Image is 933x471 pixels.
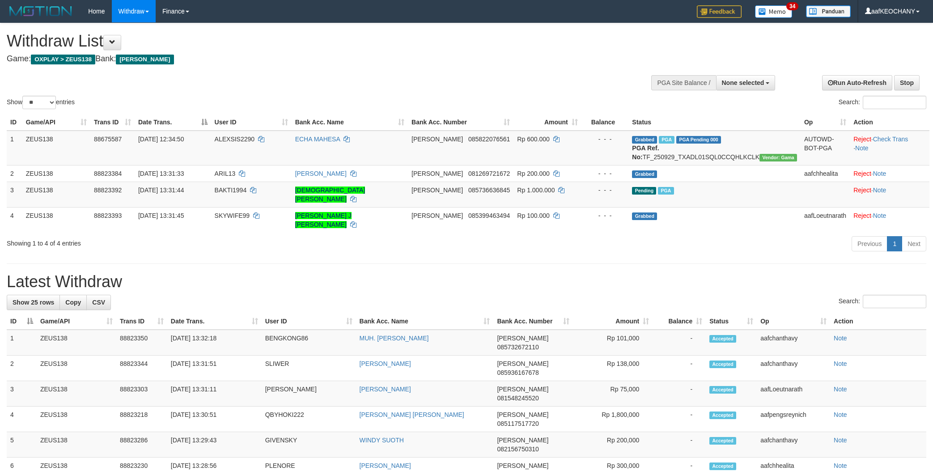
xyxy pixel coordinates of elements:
[7,96,75,109] label: Show entries
[697,5,742,18] img: Feedback.jpg
[497,462,548,469] span: [PERSON_NAME]
[850,114,929,131] th: Action
[757,330,830,356] td: aafchanthavy
[585,211,625,220] div: - - -
[585,186,625,195] div: - - -
[716,75,776,90] button: None selected
[834,360,847,367] a: Note
[138,187,184,194] span: [DATE] 13:31:44
[37,432,116,458] td: ZEUS138
[116,313,167,330] th: Trans ID: activate to sort column ascending
[135,114,211,131] th: Date Trans.: activate to sort column descending
[653,330,706,356] td: -
[468,170,510,177] span: Copy 081269721672 to clipboard
[295,212,352,228] a: [PERSON_NAME] J [PERSON_NAME]
[834,411,847,418] a: Note
[356,313,494,330] th: Bank Acc. Name: activate to sort column ascending
[59,295,87,310] a: Copy
[262,432,356,458] td: GIVENSKY
[806,5,851,17] img: panduan.png
[215,136,255,143] span: ALEXSIS2290
[411,212,463,219] span: [PERSON_NAME]
[65,299,81,306] span: Copy
[22,207,90,233] td: ZEUS138
[517,170,549,177] span: Rp 200.000
[653,407,706,432] td: -
[709,412,736,419] span: Accepted
[855,144,869,152] a: Note
[834,437,847,444] a: Note
[215,170,236,177] span: ARIL13
[138,136,184,143] span: [DATE] 12:34:50
[757,432,830,458] td: aafchanthavy
[497,446,539,453] span: Copy 082156750310 to clipboard
[116,330,167,356] td: 88823350
[659,136,674,144] span: Marked by aafpengsreynich
[709,437,736,445] span: Accepted
[138,170,184,177] span: [DATE] 13:31:33
[360,360,411,367] a: [PERSON_NAME]
[37,407,116,432] td: ZEUS138
[295,170,347,177] a: [PERSON_NAME]
[497,369,539,376] span: Copy 085936167678 to clipboard
[90,114,135,131] th: Trans ID: activate to sort column ascending
[850,131,929,165] td: · ·
[37,313,116,330] th: Game/API: activate to sort column ascending
[22,96,56,109] select: Showentries
[850,182,929,207] td: ·
[37,356,116,381] td: ZEUS138
[757,407,830,432] td: aafpengsreynich
[757,381,830,407] td: aafLoeutnarath
[834,335,847,342] a: Note
[94,170,122,177] span: 88823384
[37,330,116,356] td: ZEUS138
[468,187,510,194] span: Copy 085736636845 to clipboard
[517,212,549,219] span: Rp 100.000
[759,154,797,161] span: Vendor URL: https://trx31.1velocity.biz
[7,235,382,248] div: Showing 1 to 4 of 4 entries
[632,144,659,161] b: PGA Ref. No:
[801,207,850,233] td: aafLoeutnarath
[7,114,22,131] th: ID
[360,437,404,444] a: WINDY SUOTH
[360,335,429,342] a: MUH. [PERSON_NAME]
[852,236,887,251] a: Previous
[632,187,656,195] span: Pending
[92,299,105,306] span: CSV
[573,381,653,407] td: Rp 75,000
[493,313,573,330] th: Bank Acc. Number: activate to sort column ascending
[262,313,356,330] th: User ID: activate to sort column ascending
[801,114,850,131] th: Op: activate to sort column ascending
[873,212,886,219] a: Note
[211,114,292,131] th: User ID: activate to sort column ascending
[7,131,22,165] td: 1
[581,114,629,131] th: Balance
[585,169,625,178] div: - - -
[873,187,886,194] a: Note
[801,165,850,182] td: aafchhealita
[632,212,657,220] span: Grabbed
[497,360,548,367] span: [PERSON_NAME]
[7,273,926,291] h1: Latest Withdraw
[295,187,365,203] a: [DEMOGRAPHIC_DATA][PERSON_NAME]
[706,313,757,330] th: Status: activate to sort column ascending
[853,170,871,177] a: Reject
[850,165,929,182] td: ·
[853,136,871,143] a: Reject
[22,131,90,165] td: ZEUS138
[863,96,926,109] input: Search:
[360,462,411,469] a: [PERSON_NAME]
[411,170,463,177] span: [PERSON_NAME]
[497,386,548,393] span: [PERSON_NAME]
[94,212,122,219] span: 88823393
[497,437,548,444] span: [PERSON_NAME]
[86,295,111,310] a: CSV
[7,295,60,310] a: Show 25 rows
[755,5,793,18] img: Button%20Memo.svg
[7,32,613,50] h1: Withdraw List
[262,330,356,356] td: BENGKONG86
[94,187,122,194] span: 88823392
[7,182,22,207] td: 3
[628,114,801,131] th: Status
[632,136,657,144] span: Grabbed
